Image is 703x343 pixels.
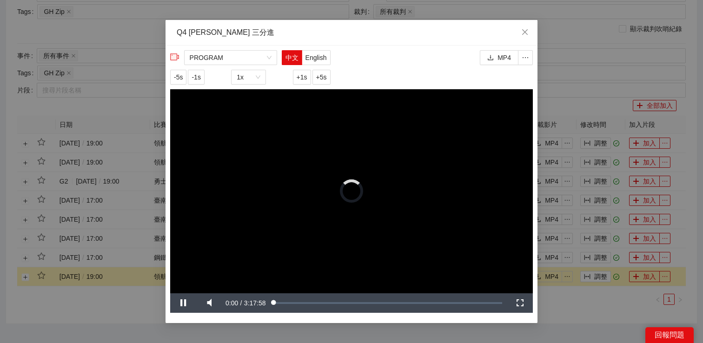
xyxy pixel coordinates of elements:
button: ellipsis [518,50,533,65]
span: close [521,28,529,36]
span: English [305,54,327,61]
span: MP4 [497,53,511,63]
button: +5s [312,70,331,85]
div: Video Player [170,89,533,293]
div: Q4 [PERSON_NAME] 三分進 [177,27,526,38]
span: 3:17:58 [244,299,266,307]
button: Fullscreen [507,293,533,313]
span: 中文 [285,54,298,61]
div: 回報問題 [645,327,694,343]
span: -5s [174,72,183,82]
span: -1s [192,72,200,82]
button: Pause [170,293,196,313]
button: Mute [196,293,222,313]
button: downloadMP4 [480,50,518,65]
button: Close [512,20,537,45]
button: -5s [170,70,186,85]
button: -1s [188,70,204,85]
span: +5s [316,72,327,82]
span: 0:00 [225,299,238,307]
span: download [487,54,494,62]
span: / [240,299,242,307]
div: Progress Bar [274,302,502,304]
span: ellipsis [518,54,532,61]
span: 1x [237,70,260,84]
button: +1s [293,70,311,85]
span: video-camera [170,53,179,62]
span: +1s [297,72,307,82]
span: PROGRAM [190,51,272,65]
